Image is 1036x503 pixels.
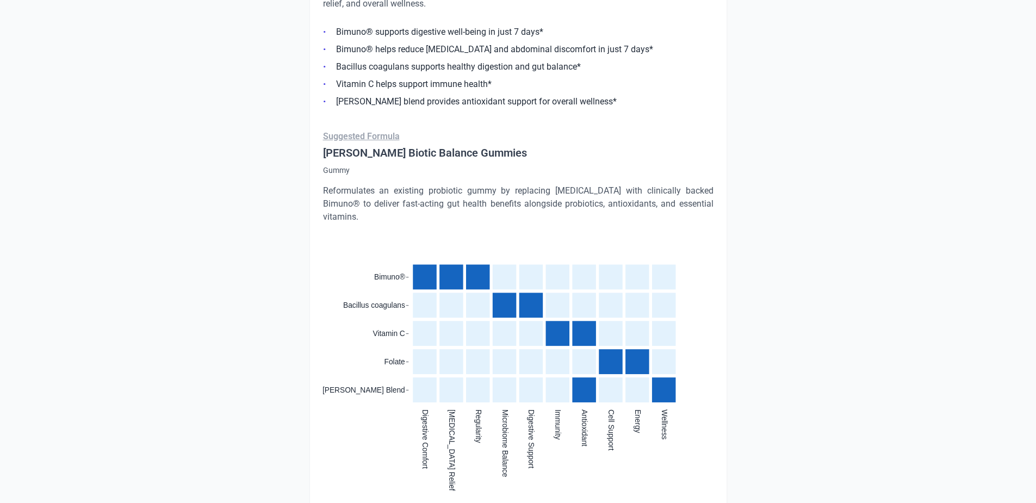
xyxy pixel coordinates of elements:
[554,409,562,440] text: Immunity
[607,409,615,451] text: Cell Support
[323,145,714,160] h4: [PERSON_NAME] Biotic Balance Gummies
[500,409,508,477] text: Microbiome Balance
[413,264,675,402] g: cell
[323,165,714,176] p: Gummy
[323,130,714,143] p: Suggested Formula
[580,409,588,446] text: Antioxidant
[323,26,714,39] li: Bimuno® supports digestive well-being in just 7 days*
[323,184,714,223] p: Reformulates an existing probiotic gummy by replacing [MEDICAL_DATA] with clinically backed Bimun...
[322,273,405,394] g: y-axis tick label
[421,409,429,469] text: Digestive Comfort
[323,78,714,91] li: Vitamin C helps support immune health*
[406,277,408,390] g: y-axis tick
[527,409,535,469] text: Digestive Support
[384,358,405,366] text: Folate
[421,409,668,491] g: x-axis tick label
[323,43,714,56] li: Bimuno® helps reduce [MEDICAL_DATA] and abdominal discomfort in just 7 days*
[323,60,714,73] li: Bacillus coagulans supports healthy digestion and gut balance*
[323,95,714,108] li: [PERSON_NAME] blend provides antioxidant support for overall wellness*
[634,409,642,433] text: Energy
[373,330,405,338] text: Vitamin C
[448,409,456,491] text: [MEDICAL_DATA] Relief
[474,409,482,443] text: Regularity
[322,386,405,394] text: [PERSON_NAME] Blend
[660,409,668,440] text: Wellness
[343,301,405,309] text: Bacillus coagulans
[374,273,405,281] text: Bimuno®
